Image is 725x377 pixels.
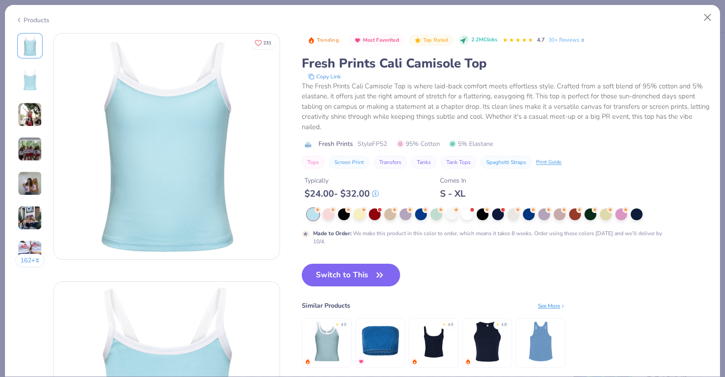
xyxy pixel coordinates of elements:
button: Like [251,36,275,49]
div: 4.9 [448,322,453,328]
button: Transfers [374,156,407,169]
span: Style FP52 [358,139,387,149]
img: User generated content [18,240,42,265]
span: 5% Elastane [449,139,493,149]
div: 4.9 [341,322,346,328]
img: Back [19,69,41,91]
img: Front [19,35,41,57]
img: Top Rated sort [414,37,421,44]
button: Badge Button [409,34,453,46]
div: The Fresh Prints Cali Camisole Top is where laid-back comfort meets effortless style. Crafted fro... [302,81,710,132]
span: Trending [317,38,339,43]
img: Trending sort [308,37,315,44]
span: 2.2M Clicks [471,36,497,44]
a: 30+ Reviews [548,36,586,44]
img: Los Angeles Apparel Tri Blend Racerback Tank 3.7oz [519,320,562,363]
div: 4.7 Stars [503,33,533,48]
div: Comes In [440,176,466,185]
span: 4.7 [537,36,545,43]
img: User generated content [18,206,42,230]
button: Screen Print [329,156,369,169]
span: 95% Cotton [397,139,440,149]
button: Spaghetti Straps [481,156,532,169]
button: Tops [302,156,324,169]
div: Similar Products [302,301,350,310]
span: Fresh Prints [319,139,353,149]
div: $ 24.00 - $ 32.00 [304,188,379,199]
img: Bella + Canvas Ladies' Micro Ribbed Racerback Tank [466,320,509,363]
div: ★ [335,322,339,325]
div: See More [538,302,565,310]
strong: Made to Order : [313,230,352,237]
span: Most Favorited [363,38,399,43]
div: Print Guide [536,159,561,166]
button: Badge Button [349,34,404,46]
button: Tanks [411,156,436,169]
img: brand logo [302,141,314,148]
img: Fresh Prints Terry Bandeau [359,320,402,363]
div: Typically [304,176,379,185]
img: User generated content [18,102,42,127]
div: ★ [496,322,499,325]
button: Close [699,9,716,26]
div: We make this product in this color to order, which means it takes 8 weeks. Order using these colo... [313,229,664,246]
img: User generated content [18,137,42,161]
span: Top Rated [423,38,449,43]
div: Fresh Prints Cali Camisole Top [302,55,710,72]
span: 231 [263,41,271,45]
button: Badge Button [303,34,343,46]
button: 162+ [15,254,45,267]
img: Most Favorited sort [354,37,361,44]
button: Switch to This [302,264,400,286]
button: Tank Tops [441,156,476,169]
div: 4.8 [501,322,507,328]
img: MostFav.gif [358,359,364,364]
img: Front [54,34,280,259]
img: User generated content [18,171,42,196]
div: S - XL [440,188,466,199]
button: copy to clipboard [305,72,343,81]
img: trending.gif [465,359,471,364]
img: trending.gif [305,359,310,364]
div: ★ [442,322,446,325]
img: Fresh Prints Sunset Blvd Ribbed Scoop Tank Top [305,320,348,363]
div: Products [15,15,49,25]
img: Bella Canvas Ladies' Micro Ribbed Scoop Tank [412,320,455,363]
img: trending.gif [412,359,417,364]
